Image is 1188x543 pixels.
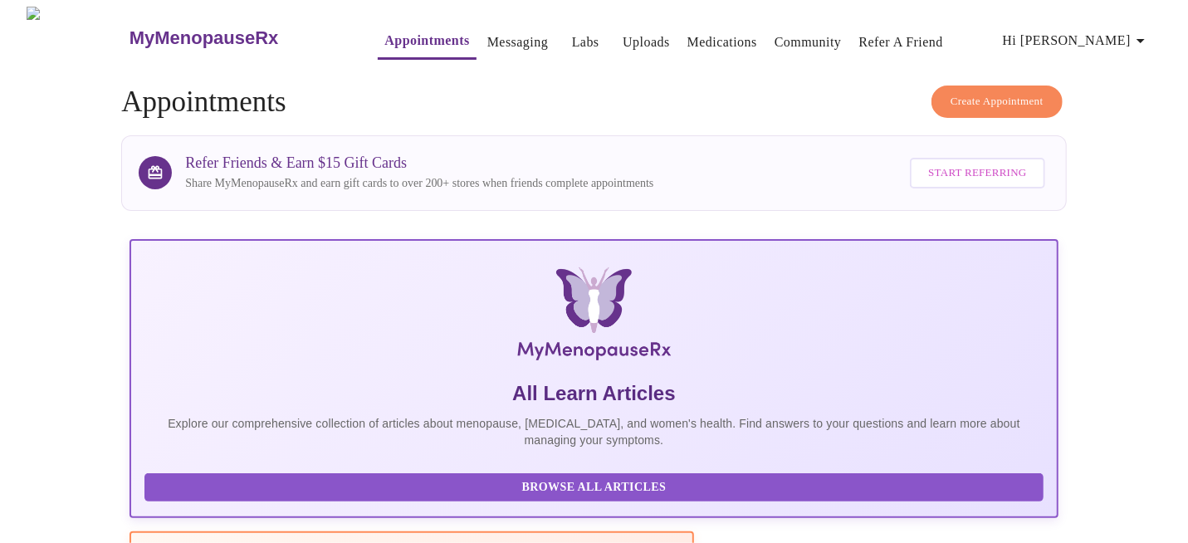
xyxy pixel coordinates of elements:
button: Uploads [616,26,677,59]
img: MyMenopauseRx Logo [284,267,904,367]
button: Appointments [378,24,476,60]
button: Hi [PERSON_NAME] [996,24,1157,57]
a: MyMenopauseRx [127,9,345,67]
h4: Appointments [121,86,1067,119]
a: Medications [687,31,757,54]
button: Browse All Articles [144,473,1044,502]
button: Start Referring [910,158,1044,188]
button: Create Appointment [931,86,1063,118]
a: Uploads [623,31,670,54]
button: Messaging [481,26,555,59]
h5: All Learn Articles [144,380,1044,407]
span: Hi [PERSON_NAME] [1003,29,1151,52]
a: Messaging [487,31,548,54]
button: Refer a Friend [853,26,951,59]
img: MyMenopauseRx Logo [27,7,127,69]
a: Labs [572,31,599,54]
span: Create Appointment [951,92,1044,111]
h3: Refer Friends & Earn $15 Gift Cards [185,154,653,172]
a: Community [775,31,842,54]
p: Share MyMenopauseRx and earn gift cards to over 200+ stores when friends complete appointments [185,175,653,192]
span: Browse All Articles [161,477,1027,498]
a: Refer a Friend [859,31,944,54]
button: Labs [559,26,612,59]
button: Community [768,26,848,59]
span: Start Referring [928,164,1026,183]
h3: MyMenopauseRx [130,27,279,49]
a: Start Referring [906,149,1049,197]
a: Browse All Articles [144,479,1048,493]
button: Medications [681,26,764,59]
p: Explore our comprehensive collection of articles about menopause, [MEDICAL_DATA], and women's hea... [144,415,1044,448]
a: Appointments [384,29,469,52]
